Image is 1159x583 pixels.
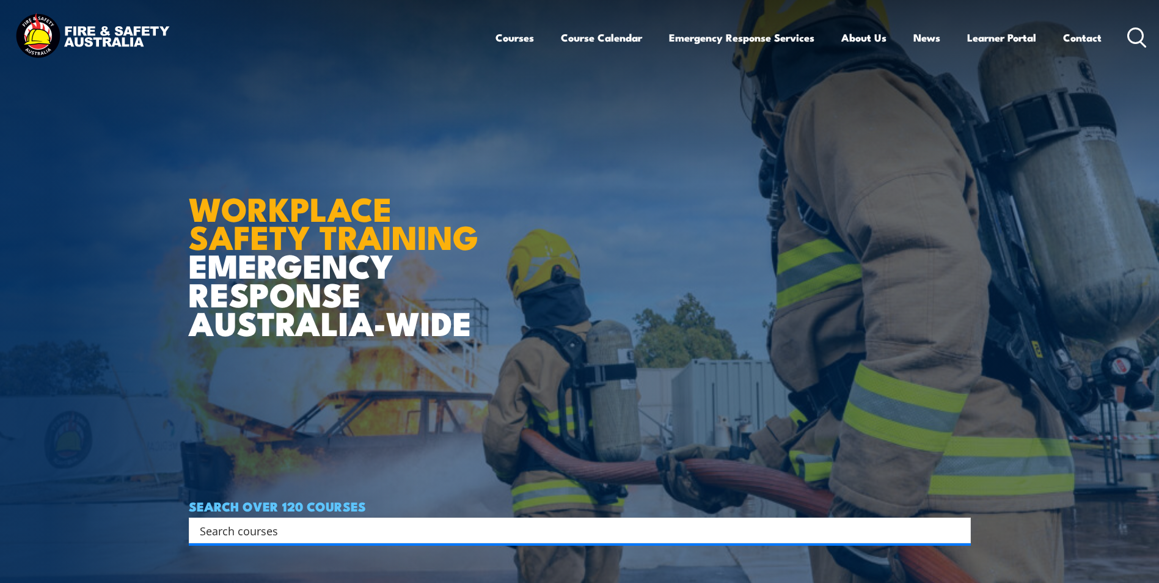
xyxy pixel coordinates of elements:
button: Search magnifier button [949,522,967,539]
input: Search input [200,521,944,540]
a: Learner Portal [967,21,1036,54]
a: About Us [841,21,887,54]
a: Emergency Response Services [669,21,814,54]
form: Search form [202,522,946,539]
a: Course Calendar [561,21,642,54]
strong: WORKPLACE SAFETY TRAINING [189,182,478,262]
h4: SEARCH OVER 120 COURSES [189,499,971,513]
h1: EMERGENCY RESPONSE AUSTRALIA-WIDE [189,163,488,337]
a: News [913,21,940,54]
a: Contact [1063,21,1102,54]
a: Courses [495,21,534,54]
